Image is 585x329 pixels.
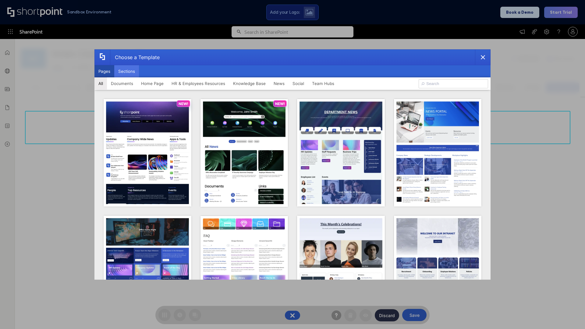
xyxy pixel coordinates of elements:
button: Social [289,77,308,90]
button: Sections [114,65,139,77]
div: Choose a Template [110,50,160,65]
button: Pages [94,65,114,77]
div: template selector [94,49,491,280]
button: Home Page [137,77,168,90]
button: Team Hubs [308,77,338,90]
iframe: Chat Widget [555,300,585,329]
input: Search [419,79,488,88]
p: NEW! [179,101,188,106]
button: HR & Employees Resources [168,77,229,90]
button: Knowledge Base [229,77,270,90]
p: NEW! [275,101,285,106]
button: All [94,77,107,90]
button: Documents [107,77,137,90]
button: News [270,77,289,90]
